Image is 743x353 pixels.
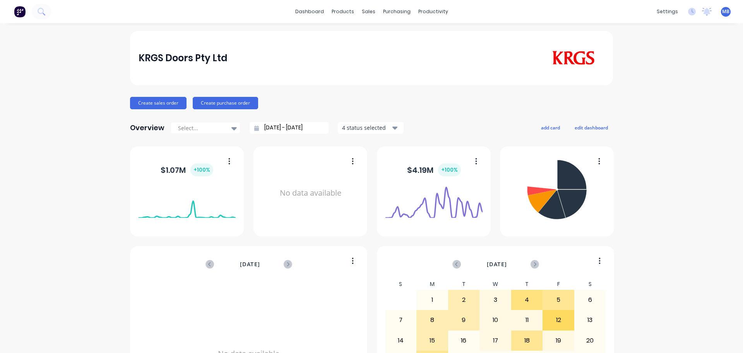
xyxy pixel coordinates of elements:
[512,290,543,310] div: 4
[291,6,328,17] a: dashboard
[438,164,461,176] div: + 100 %
[543,310,574,330] div: 12
[449,290,479,310] div: 2
[722,8,729,15] span: MB
[139,50,228,66] div: KRGS Doors Pty Ltd
[449,331,479,350] div: 16
[543,331,574,350] div: 19
[543,290,574,310] div: 5
[417,290,448,310] div: 1
[385,279,417,290] div: S
[512,331,543,350] div: 18
[543,279,574,290] div: F
[449,310,479,330] div: 9
[480,331,511,350] div: 17
[479,279,511,290] div: W
[379,6,414,17] div: purchasing
[130,120,164,136] div: Overview
[511,279,543,290] div: T
[262,157,359,230] div: No data available
[328,6,358,17] div: products
[480,290,511,310] div: 3
[342,124,391,132] div: 4 status selected
[338,122,404,134] button: 4 status selected
[574,279,606,290] div: S
[414,6,452,17] div: productivity
[385,331,416,350] div: 14
[575,290,606,310] div: 6
[417,310,448,330] div: 8
[512,310,543,330] div: 11
[190,164,213,176] div: + 100 %
[130,97,187,109] button: Create sales order
[487,260,507,269] span: [DATE]
[240,260,260,269] span: [DATE]
[575,331,606,350] div: 20
[358,6,379,17] div: sales
[14,6,26,17] img: Factory
[407,164,461,176] div: $ 4.19M
[575,310,606,330] div: 13
[480,310,511,330] div: 10
[570,122,613,133] button: edit dashboard
[550,51,596,65] img: KRGS Doors Pty Ltd
[193,97,258,109] button: Create purchase order
[417,331,448,350] div: 15
[416,279,448,290] div: M
[161,164,213,176] div: $ 1.07M
[385,310,416,330] div: 7
[653,6,682,17] div: settings
[536,122,565,133] button: add card
[448,279,480,290] div: T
